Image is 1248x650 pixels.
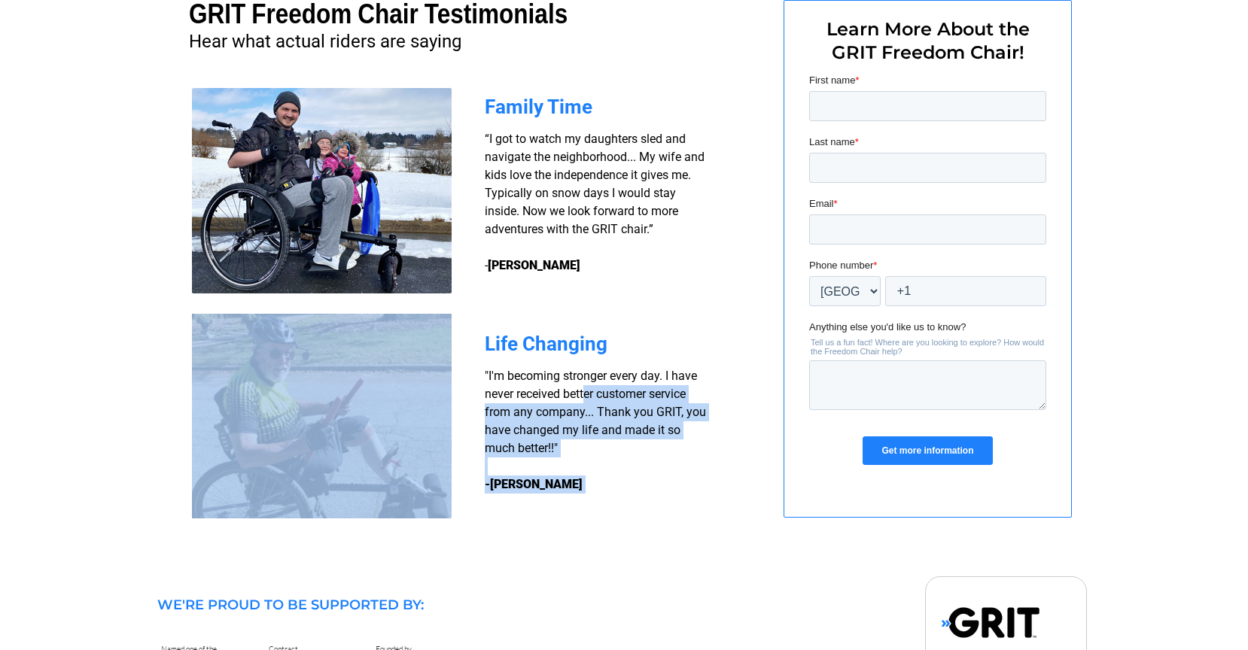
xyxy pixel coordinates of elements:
span: Hear what actual riders are saying [189,31,461,52]
span: WE'RE PROUD TO BE SUPPORTED BY: [157,597,424,613]
span: Learn More About the GRIT Freedom Chair! [826,18,1030,63]
strong: [PERSON_NAME] [488,258,580,272]
span: Family Time [485,96,592,118]
span: "I'm becoming stronger every day. I have never received better customer service from any company.... [485,369,706,455]
iframe: Form 0 [809,73,1046,491]
span: “I got to watch my daughters sled and navigate the neighborhood... My wife and kids love the inde... [485,132,705,272]
strong: -[PERSON_NAME] [485,477,583,491]
span: Life Changing [485,333,607,355]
